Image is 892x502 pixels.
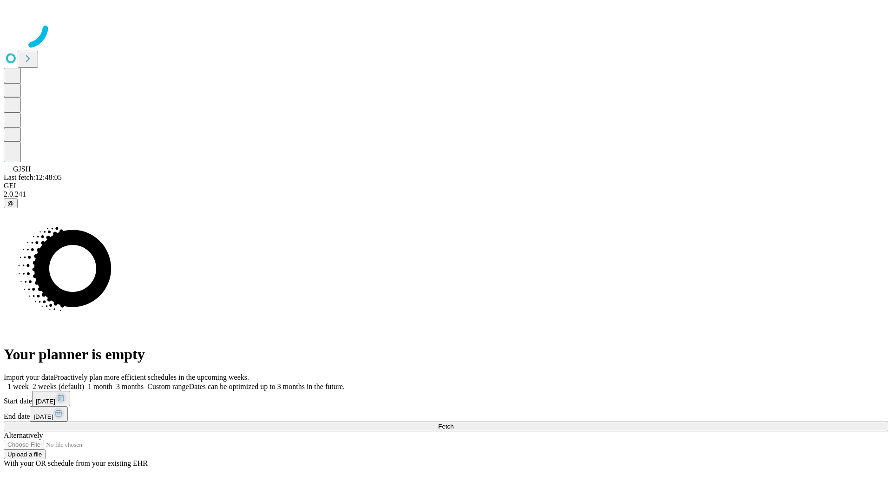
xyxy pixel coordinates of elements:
[4,422,888,431] button: Fetch
[4,346,888,363] h1: Your planner is empty
[4,459,148,467] span: With your OR schedule from your existing EHR
[189,383,345,390] span: Dates can be optimized up to 3 months in the future.
[4,182,888,190] div: GEI
[33,413,53,420] span: [DATE]
[4,431,43,439] span: Alternatively
[88,383,112,390] span: 1 month
[4,406,888,422] div: End date
[13,165,31,173] span: GJSH
[147,383,189,390] span: Custom range
[4,190,888,198] div: 2.0.241
[30,406,68,422] button: [DATE]
[4,449,46,459] button: Upload a file
[7,383,29,390] span: 1 week
[7,200,14,207] span: @
[116,383,144,390] span: 3 months
[4,198,18,208] button: @
[32,391,70,406] button: [DATE]
[4,391,888,406] div: Start date
[33,383,84,390] span: 2 weeks (default)
[4,373,54,381] span: Import your data
[54,373,249,381] span: Proactively plan more efficient schedules in the upcoming weeks.
[4,173,62,181] span: Last fetch: 12:48:05
[438,423,453,430] span: Fetch
[36,398,55,405] span: [DATE]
